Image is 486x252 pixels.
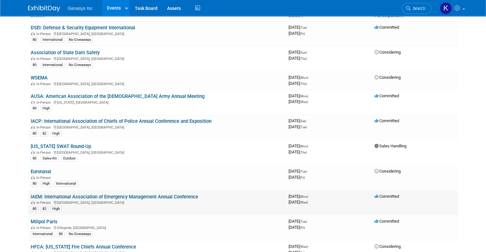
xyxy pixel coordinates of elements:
div: 80 [31,106,38,111]
img: Kate Lawson [440,2,452,14]
span: (Thu) [300,57,307,60]
div: International [41,37,65,43]
div: 82 [41,206,48,212]
span: In-Person [36,82,53,86]
div: [GEOGRAPHIC_DATA], [GEOGRAPHIC_DATA] [31,150,283,155]
div: Villepinte, [GEOGRAPHIC_DATA] [31,225,283,230]
a: Search [402,3,431,14]
span: (Fri) [300,32,305,35]
span: [DATE] [289,99,308,104]
span: In-Person [36,176,53,180]
div: No Giveaways [67,37,93,43]
span: In-Person [36,125,53,130]
span: Considering [374,50,401,55]
span: [DATE] [289,124,307,129]
span: (Thu) [300,151,307,154]
div: [GEOGRAPHIC_DATA], [GEOGRAPHIC_DATA] [31,124,283,130]
div: High [50,206,62,212]
span: [DATE] [289,93,310,98]
span: Committed [374,93,399,98]
span: [DATE] [289,219,309,224]
a: IACP: International Association of Chiefs of Police Annual Conference and Exposition [31,118,212,124]
span: [DATE] [289,31,305,36]
a: Sort by Participation Type [401,13,404,18]
span: In-Person [36,32,53,36]
span: Considering [374,244,401,249]
span: [DATE] [289,81,307,86]
a: IAEM: International Association of Emergency Management Annual Conference [31,194,198,200]
div: Sales-Kit [41,156,59,161]
div: 80 [31,37,38,43]
a: Sort by Start Date [300,13,304,18]
div: 80 [31,131,38,137]
div: [GEOGRAPHIC_DATA], [GEOGRAPHIC_DATA] [31,200,283,205]
span: (Tue) [300,125,307,129]
a: DSEI: Defense & Security Equipment International [31,25,135,31]
span: (Mon) [300,76,308,79]
span: (Thu) [300,82,307,85]
img: In-Person Event [31,125,35,129]
div: High [50,131,62,137]
span: (Tue) [300,170,307,173]
div: 80 [31,62,38,68]
span: In-Person [36,151,53,155]
span: - [309,144,310,148]
img: In-Person Event [31,82,35,85]
span: Committed [374,118,399,123]
div: 82 [41,131,48,137]
a: WSEMA [31,75,48,81]
a: Milipol Paris [31,219,58,225]
div: No Giveaways [67,62,93,68]
span: Committed [374,25,399,30]
span: [DATE] [289,56,307,61]
span: [DATE] [289,50,309,55]
div: High [41,181,52,187]
span: [DATE] [289,144,310,148]
span: (Wed) [300,201,308,204]
span: In-Person [36,57,53,61]
span: (Wed) [300,100,308,104]
img: In-Person Event [31,57,35,60]
div: [US_STATE], [GEOGRAPHIC_DATA] [31,100,283,105]
div: [GEOGRAPHIC_DATA], [GEOGRAPHIC_DATA] [31,81,283,86]
div: [GEOGRAPHIC_DATA], [GEOGRAPHIC_DATA] [31,56,283,61]
img: In-Person Event [31,100,35,104]
span: (Mon) [300,195,308,198]
span: [DATE] [289,118,308,123]
span: [DATE] [289,200,308,204]
img: In-Person Event [31,151,35,154]
img: In-Person Event [31,32,35,35]
span: (Sun) [300,51,307,54]
div: 80 [31,206,38,212]
span: Genasys Inc [68,6,93,11]
a: Sort by Event Name [42,13,45,18]
span: (Tue) [300,220,307,223]
span: Search [411,6,425,11]
span: [DATE] [289,75,310,80]
img: In-Person Event [31,226,35,229]
span: [DATE] [289,194,310,199]
div: International [41,62,65,68]
a: HFCA: [US_STATE] Fire Chiefs Annual Conference [31,244,136,250]
span: - [309,75,310,80]
a: Association of State Dam Safety [31,50,100,56]
a: AUSA: American Association of the [DEMOGRAPHIC_DATA] Army Annual Meeting [31,93,204,99]
span: - [309,194,310,199]
div: High [41,106,52,111]
span: Committed [374,219,399,224]
img: ExhibitDay [28,5,60,12]
img: In-Person Event [31,176,35,179]
span: [DATE] [289,25,309,30]
div: Outdoor [61,156,78,161]
span: [DATE] [289,169,309,174]
span: - [308,25,309,30]
span: - [308,169,309,174]
span: [DATE] [289,150,307,154]
span: (Tue) [300,26,307,29]
span: - [309,93,310,98]
div: [GEOGRAPHIC_DATA], [GEOGRAPHIC_DATA] [31,31,283,36]
img: In-Person Event [31,201,35,204]
span: (Wed) [300,245,308,248]
span: Considering [374,169,401,174]
div: International [54,181,78,187]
